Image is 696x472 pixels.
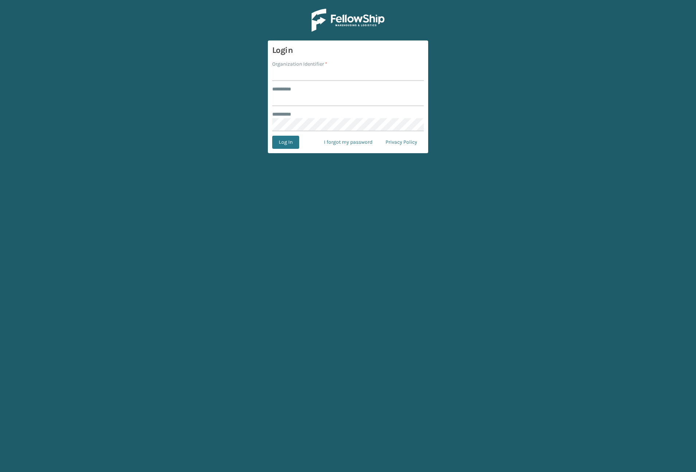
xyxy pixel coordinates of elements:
a: I forgot my password [317,136,379,149]
h3: Login [272,45,424,56]
button: Log In [272,136,299,149]
img: Logo [312,9,384,32]
a: Privacy Policy [379,136,424,149]
label: Organization Identifier [272,60,327,68]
